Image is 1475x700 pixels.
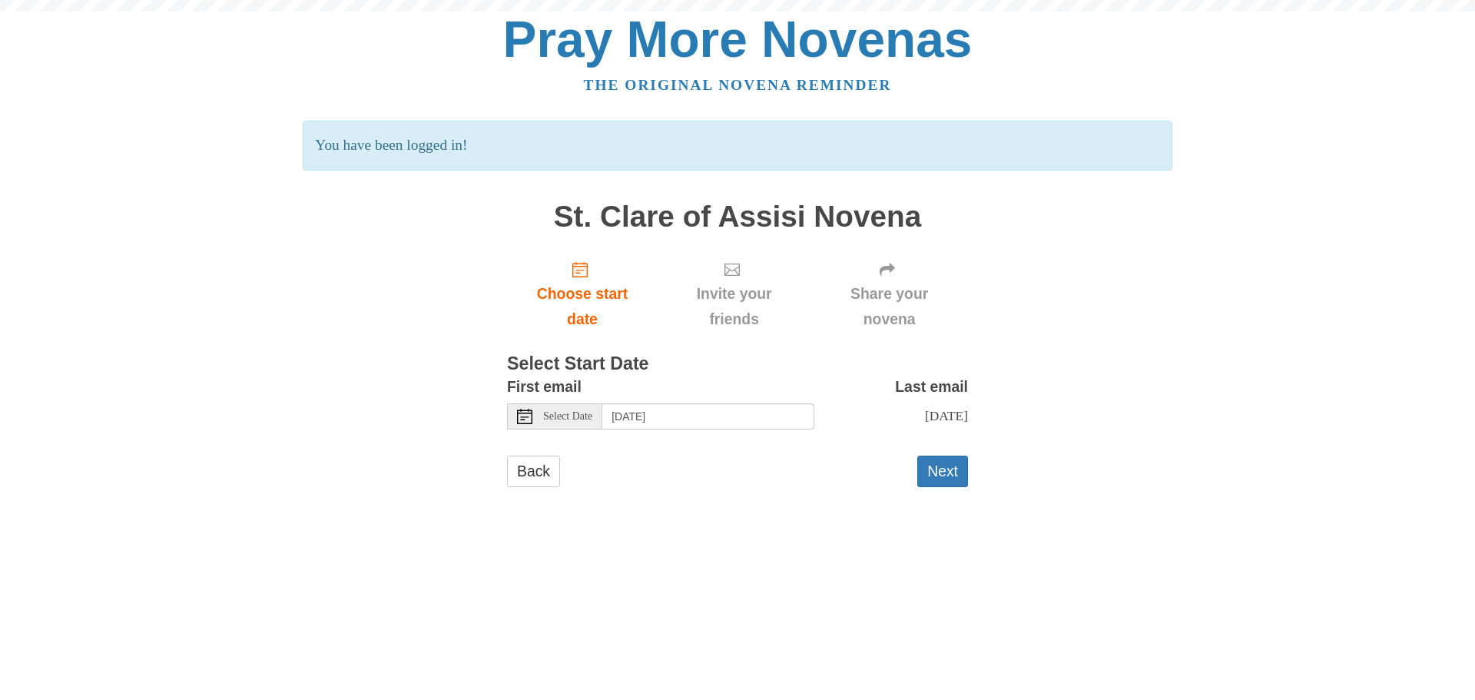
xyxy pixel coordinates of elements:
h1: St. Clare of Assisi Novena [507,201,968,234]
h3: Select Start Date [507,354,968,374]
span: Invite your friends [673,281,795,332]
span: Choose start date [522,281,642,332]
button: Next [917,456,968,487]
label: First email [507,374,582,400]
div: Click "Next" to confirm your start date first. [658,248,810,340]
span: Share your novena [826,281,953,332]
p: You have been logged in! [303,121,1172,171]
label: Last email [895,374,968,400]
a: Choose start date [507,248,658,340]
span: [DATE] [925,408,968,423]
a: The original novena reminder [584,77,892,93]
span: Select Date [543,411,592,422]
a: Back [507,456,560,487]
a: Pray More Novenas [503,11,973,68]
div: Click "Next" to confirm your start date first. [810,248,968,340]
